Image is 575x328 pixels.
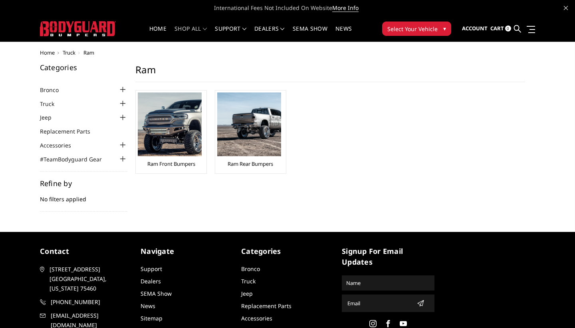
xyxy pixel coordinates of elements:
span: 0 [505,26,511,31]
a: Accessories [40,141,81,149]
a: SEMA Show [293,26,327,41]
h5: Categories [241,246,334,257]
div: No filters applied [40,180,128,212]
a: #TeamBodyguard Gear [40,155,112,163]
h5: Refine by [40,180,128,187]
button: Select Your Vehicle [382,22,451,36]
a: shop all [174,26,207,41]
h5: signup for email updates [342,246,434,267]
a: Replacement Parts [40,127,100,136]
a: Cart 0 [490,18,511,39]
img: BODYGUARD BUMPERS [40,21,116,36]
a: Support [141,265,162,273]
a: Bronco [241,265,260,273]
a: Support [215,26,246,41]
a: Jeep [40,113,61,122]
span: Ram [83,49,94,56]
a: Truck [241,277,256,285]
span: ▾ [443,24,446,33]
span: Cart [490,25,504,32]
a: Sitemap [141,314,163,322]
a: Home [149,26,167,41]
a: Accessories [241,314,272,322]
h5: Categories [40,64,128,71]
a: Bronco [40,86,69,94]
span: Select Your Vehicle [387,25,438,33]
a: Home [40,49,55,56]
a: SEMA Show [141,290,172,297]
span: [PHONE_NUMBER] [51,297,132,307]
a: Ram Rear Bumpers [228,160,273,167]
span: Account [462,25,488,32]
a: [PHONE_NUMBER] [40,297,133,307]
a: More Info [332,4,359,12]
a: Ram Front Bumpers [147,160,195,167]
h5: Navigate [141,246,233,257]
span: [STREET_ADDRESS] [GEOGRAPHIC_DATA], [US_STATE] 75460 [50,265,131,293]
a: Account [462,18,488,39]
a: Truck [63,49,75,56]
a: News [335,26,352,41]
h1: Ram [135,64,525,82]
input: Name [343,277,433,289]
h5: contact [40,246,133,257]
input: Email [344,297,414,310]
a: Dealers [141,277,161,285]
a: Dealers [254,26,285,41]
a: News [141,302,155,310]
a: Jeep [241,290,253,297]
a: Truck [40,100,64,108]
a: Replacement Parts [241,302,291,310]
